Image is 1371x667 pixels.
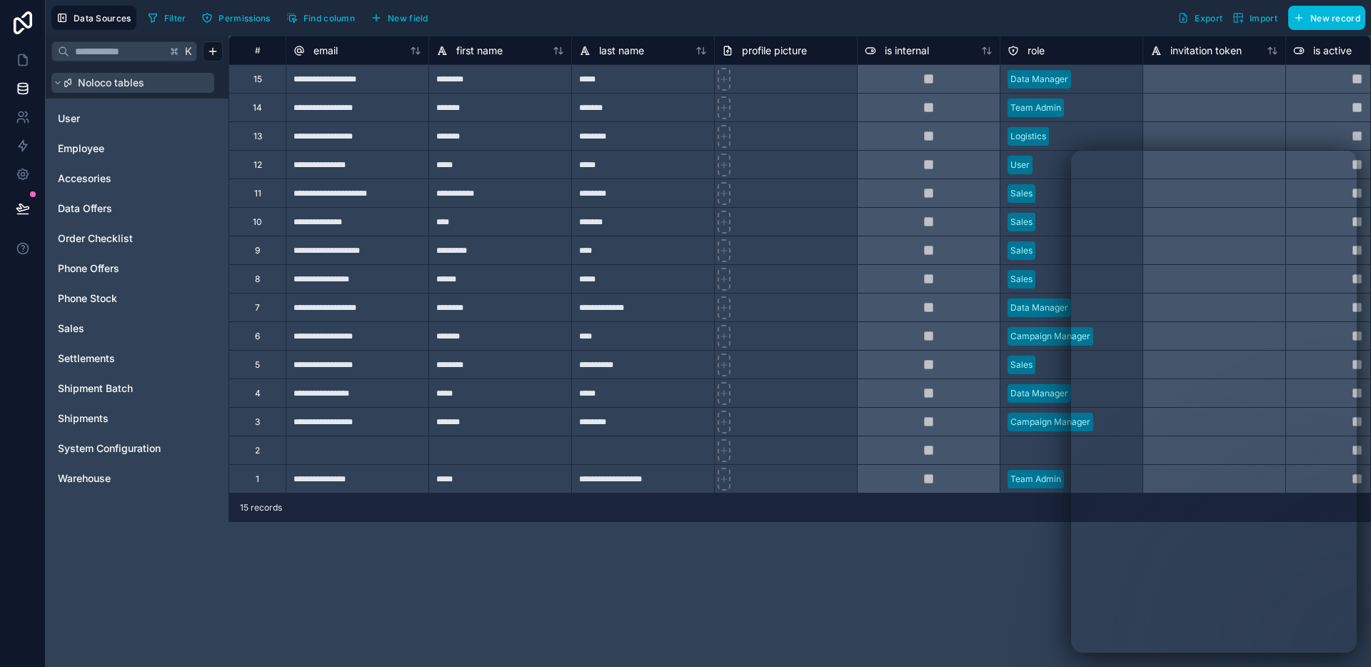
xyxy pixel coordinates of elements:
div: 6 [255,331,260,342]
div: Data Manager [1010,387,1068,400]
span: Shipment Batch [58,381,133,396]
span: first name [456,44,503,58]
div: 10 [253,216,262,228]
div: Accesories [51,167,223,190]
span: System Configuration [58,441,161,456]
span: User [58,111,80,126]
span: Order Checklist [58,231,133,246]
a: Shipments [58,411,174,426]
div: Sales [51,317,223,340]
span: Sales [58,321,84,336]
button: Filter [142,7,191,29]
div: # [240,45,275,56]
div: 1 [256,473,259,485]
div: 7 [255,302,260,314]
span: is active [1313,44,1352,58]
span: Import [1250,13,1277,24]
div: Team Admin [1010,473,1061,486]
a: Settlements [58,351,174,366]
div: Settlements [51,347,223,370]
div: 15 [253,74,262,85]
span: invitation token [1170,44,1242,58]
div: Data Offers [51,197,223,220]
button: New field [366,7,433,29]
span: email [313,44,338,58]
span: Find column [303,13,355,24]
div: 8 [255,274,260,285]
div: Campaign Manager [1010,330,1090,343]
a: Data Offers [58,201,174,216]
div: Sales [1010,187,1033,200]
span: K [184,46,194,56]
span: Settlements [58,351,115,366]
span: Employee [58,141,104,156]
a: Employee [58,141,174,156]
div: User [1010,159,1030,171]
div: Phone Offers [51,257,223,280]
div: Shipment Batch [51,377,223,400]
a: Permissions [196,7,281,29]
span: Phone Stock [58,291,117,306]
span: Permissions [219,13,270,24]
span: profile picture [742,44,807,58]
button: Export [1172,6,1227,30]
button: Data Sources [51,6,136,30]
div: Employee [51,137,223,160]
div: 14 [253,102,262,114]
span: Warehouse [58,471,111,486]
a: Accesories [58,171,174,186]
div: Shipments [51,407,223,430]
div: Logistics [1010,130,1046,143]
div: Sales [1010,244,1033,257]
div: Data Manager [1010,301,1068,314]
span: Data Offers [58,201,112,216]
span: Data Sources [74,13,131,24]
span: Noloco tables [78,76,144,90]
span: Accesories [58,171,111,186]
span: Export [1195,13,1222,24]
span: Filter [164,13,186,24]
div: 2 [255,445,260,456]
div: Order Checklist [51,227,223,250]
div: User [51,107,223,130]
span: is internal [885,44,929,58]
a: Sales [58,321,174,336]
button: Find column [281,7,360,29]
div: Campaign Manager [1010,416,1090,428]
a: New record [1282,6,1365,30]
div: Sales [1010,273,1033,286]
button: New record [1288,6,1365,30]
div: 13 [253,131,262,142]
a: Phone Stock [58,291,174,306]
button: Permissions [196,7,275,29]
a: Order Checklist [58,231,174,246]
button: Noloco tables [51,73,214,93]
a: Phone Offers [58,261,174,276]
span: New field [388,13,428,24]
div: 11 [254,188,261,199]
a: User [58,111,174,126]
a: Warehouse [58,471,174,486]
span: Phone Offers [58,261,119,276]
div: Phone Stock [51,287,223,310]
a: System Configuration [58,441,174,456]
span: last name [599,44,644,58]
div: Data Manager [1010,73,1068,86]
span: New record [1310,13,1360,24]
div: 9 [255,245,260,256]
div: Team Admin [1010,101,1061,114]
div: Sales [1010,358,1033,371]
button: Import [1227,6,1282,30]
div: 5 [255,359,260,371]
div: Warehouse [51,467,223,490]
div: Sales [1010,216,1033,229]
div: 3 [255,416,260,428]
a: Shipment Batch [58,381,174,396]
span: role [1028,44,1045,58]
iframe: Intercom live chat [1071,150,1357,653]
span: Shipments [58,411,109,426]
div: 4 [255,388,261,399]
div: System Configuration [51,437,223,460]
div: 12 [253,159,262,171]
span: 15 records [240,502,282,513]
